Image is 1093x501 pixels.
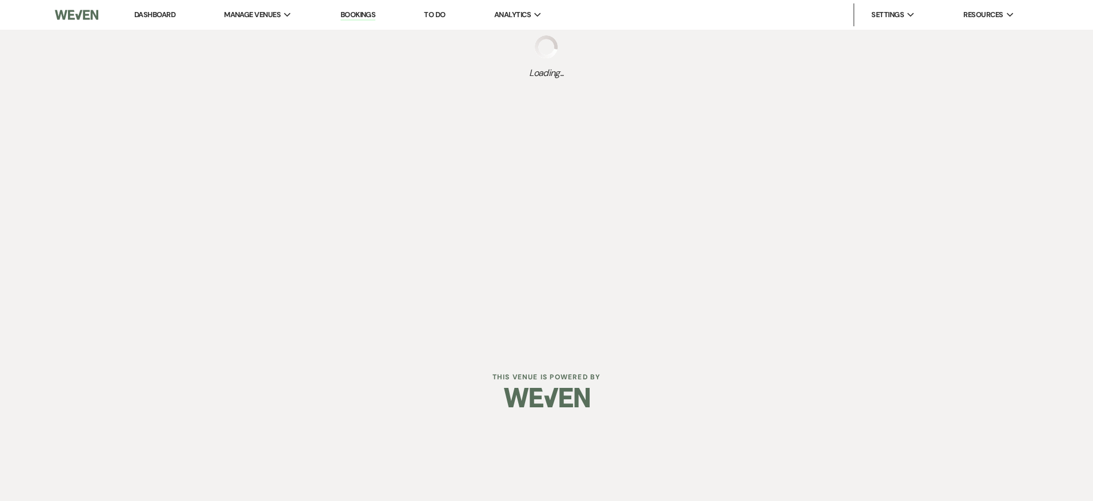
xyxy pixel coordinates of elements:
[529,66,564,80] span: Loading...
[341,10,376,21] a: Bookings
[494,9,531,21] span: Analytics
[224,9,281,21] span: Manage Venues
[424,10,445,19] a: To Do
[963,9,1003,21] span: Resources
[504,378,590,418] img: Weven Logo
[871,9,904,21] span: Settings
[134,10,175,19] a: Dashboard
[55,3,98,27] img: Weven Logo
[535,35,558,58] img: loading spinner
